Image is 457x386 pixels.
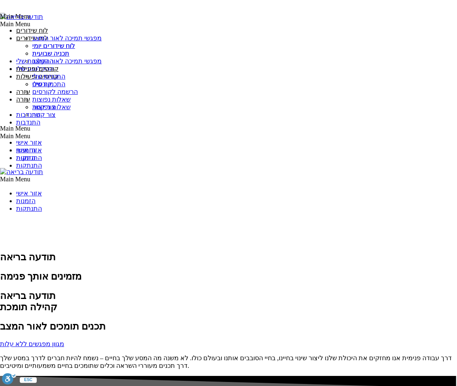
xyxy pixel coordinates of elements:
[32,73,65,80] a: התכניות שלי
[32,81,52,87] a: קורסים
[32,50,69,57] a: תכניה שבועית
[32,42,75,49] a: לוח שידורים יומי
[16,88,30,95] a: עזרה
[16,65,58,72] a: קורסים ופעילות
[16,190,42,197] a: אזור אישי
[16,147,35,154] a: הזמנות
[16,139,42,146] a: אזור אישי
[16,205,42,212] a: התנתקות
[16,58,54,64] a: ההקלטות שלי
[16,154,42,161] a: התנתקות
[16,197,35,204] a: הזמנות
[32,35,102,42] a: מפגשי תמיכה לאור המצב
[16,111,40,118] a: התנדבות
[16,27,48,34] a: לוח שידורים
[32,96,71,103] a: שאלות נפוצות
[32,104,56,110] a: צור קשר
